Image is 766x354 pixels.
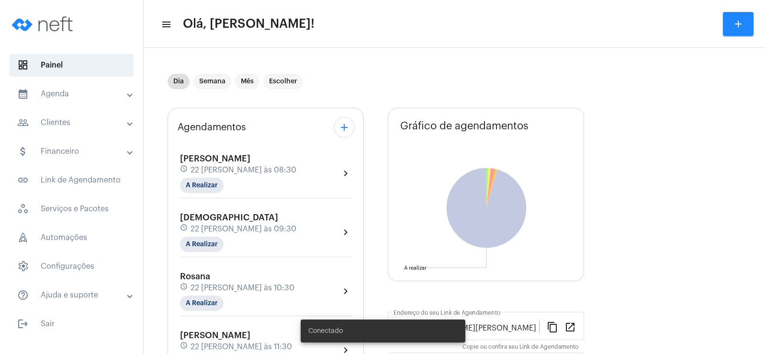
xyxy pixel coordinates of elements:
span: Configurações [10,255,134,278]
span: [PERSON_NAME] [180,331,250,340]
mat-icon: schedule [180,165,189,175]
span: [PERSON_NAME] [180,154,250,163]
mat-icon: sidenav icon [17,318,29,330]
mat-icon: sidenav icon [17,88,29,100]
span: Rosana [180,272,210,281]
mat-panel-title: Agenda [17,88,128,100]
mat-icon: add [732,18,744,30]
span: 22 [PERSON_NAME] às 11:30 [191,343,292,351]
span: Olá, [PERSON_NAME]! [183,16,315,32]
span: 22 [PERSON_NAME] às 09:30 [191,225,296,233]
span: Painel [10,54,134,77]
mat-chip: Dia [168,74,190,89]
mat-icon: content_copy [547,321,558,332]
mat-chip: Escolher [263,74,303,89]
span: [DEMOGRAPHIC_DATA] [180,213,278,222]
mat-chip: A Realizar [180,296,224,311]
mat-expansion-panel-header: sidenav iconAjuda e suporte [6,284,143,307]
text: A realizar [404,265,427,271]
mat-icon: sidenav icon [17,289,29,301]
mat-expansion-panel-header: sidenav iconFinanceiro [6,140,143,163]
span: 22 [PERSON_NAME] às 10:30 [191,284,294,292]
mat-chip: A Realizar [180,237,224,252]
span: Gráfico de agendamentos [400,120,529,132]
span: Automações [10,226,134,249]
mat-icon: chevron_right [340,168,351,179]
mat-panel-title: Ajuda e suporte [17,289,128,301]
span: Conectado [308,326,343,336]
mat-chip: A Realizar [180,178,224,193]
span: sidenav icon [17,203,29,215]
span: Serviços e Pacotes [10,197,134,220]
mat-panel-title: Clientes [17,117,128,128]
mat-expansion-panel-header: sidenav iconAgenda [6,82,143,105]
span: sidenav icon [17,261,29,272]
mat-icon: sidenav icon [17,174,29,186]
mat-expansion-panel-header: sidenav iconClientes [6,111,143,134]
mat-panel-title: Financeiro [17,146,128,157]
img: logo-neft-novo-2.png [8,5,79,43]
mat-icon: sidenav icon [17,117,29,128]
mat-icon: schedule [180,224,189,234]
mat-hint: Copie ou confira seu Link de Agendamento [462,344,578,351]
mat-icon: chevron_right [340,227,351,238]
mat-icon: schedule [180,342,189,352]
mat-chip: Mês [235,74,259,89]
mat-icon: schedule [180,283,189,293]
mat-icon: chevron_right [340,285,351,297]
mat-icon: sidenav icon [17,146,29,157]
mat-chip: Semana [193,74,231,89]
span: sidenav icon [17,232,29,243]
span: Link de Agendamento [10,169,134,192]
span: Sair [10,312,134,335]
mat-icon: add [338,122,350,133]
span: Agendamentos [178,122,246,133]
span: sidenav icon [17,59,29,71]
mat-icon: open_in_new [564,321,576,332]
mat-icon: sidenav icon [161,19,170,30]
span: 22 [PERSON_NAME] às 08:30 [191,166,296,174]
